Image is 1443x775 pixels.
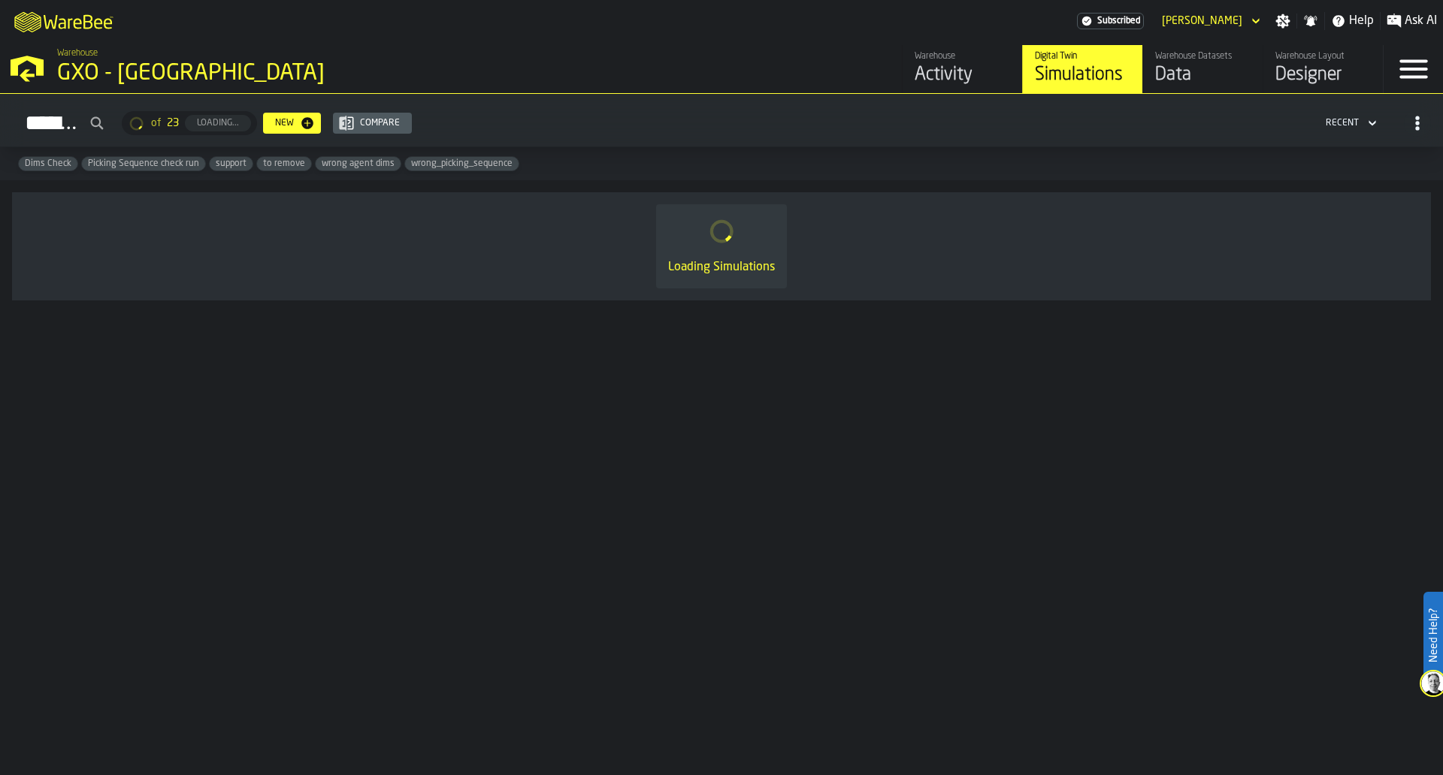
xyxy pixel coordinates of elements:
[1097,16,1140,26] span: Subscribed
[1155,63,1251,87] div: Data
[316,158,401,169] span: wrong agent dims
[82,158,205,169] span: Picking Sequence check run
[1022,45,1142,93] a: link-to-/wh/i/ae0cd702-8cb1-4091-b3be-0aee77957c79/simulations
[1405,12,1437,30] span: Ask AI
[1275,51,1371,62] div: Warehouse Layout
[191,118,245,128] div: Loading...
[151,117,161,129] span: of
[116,111,263,135] div: ButtonLoadMore-Loading...-Prev-First-Last
[257,158,311,169] span: to remove
[12,192,1431,300] div: ItemListCard-
[1320,114,1380,132] div: DropdownMenuValue-4
[1263,45,1383,93] a: link-to-/wh/i/ae0cd702-8cb1-4091-b3be-0aee77957c79/designer
[1162,15,1242,27] div: DropdownMenuValue-Ewan Jones
[1035,51,1130,62] div: Digital Twin
[57,60,463,87] div: GXO - [GEOGRAPHIC_DATA]
[405,158,519,169] span: wrong_picking_sequence
[1349,12,1374,30] span: Help
[333,113,412,134] button: button-Compare
[1077,13,1144,29] a: link-to-/wh/i/ae0cd702-8cb1-4091-b3be-0aee77957c79/settings/billing
[1035,63,1130,87] div: Simulations
[1425,593,1441,677] label: Need Help?
[19,158,77,169] span: Dims Check
[167,117,179,129] span: 23
[185,115,251,131] button: button-Loading...
[902,45,1022,93] a: link-to-/wh/i/ae0cd702-8cb1-4091-b3be-0aee77957c79/feed/
[354,118,406,128] div: Compare
[1297,14,1324,29] label: button-toggle-Notifications
[1381,12,1443,30] label: button-toggle-Ask AI
[668,258,775,276] div: Loading Simulations
[1325,12,1380,30] label: button-toggle-Help
[1326,118,1359,128] div: DropdownMenuValue-4
[57,48,98,59] span: Warehouse
[915,63,1010,87] div: Activity
[1155,51,1251,62] div: Warehouse Datasets
[263,113,321,134] button: button-New
[1142,45,1263,93] a: link-to-/wh/i/ae0cd702-8cb1-4091-b3be-0aee77957c79/data
[1156,12,1263,30] div: DropdownMenuValue-Ewan Jones
[1077,13,1144,29] div: Menu Subscription
[915,51,1010,62] div: Warehouse
[1269,14,1296,29] label: button-toggle-Settings
[269,118,300,128] div: New
[1275,63,1371,87] div: Designer
[210,158,253,169] span: support
[1384,45,1443,93] label: button-toggle-Menu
